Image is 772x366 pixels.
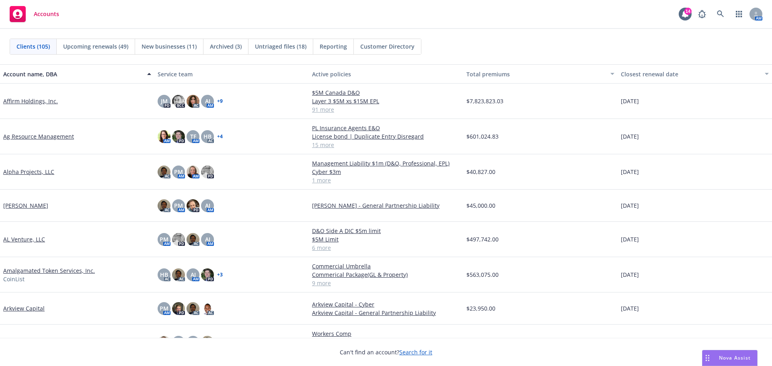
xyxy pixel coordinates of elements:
img: photo [187,233,199,246]
img: photo [187,302,199,315]
span: Upcoming renewals (49) [63,42,128,51]
span: AJ [205,201,210,210]
a: $5M Canada D&O [312,88,460,97]
a: Arkview Capital - General Partnership Liability [312,309,460,317]
a: 6 more [312,243,460,252]
span: Archived (3) [210,42,242,51]
span: $7,823,823.03 [466,97,503,105]
span: [DATE] [621,201,639,210]
span: Can't find an account? [340,348,432,356]
div: Drag to move [702,350,712,366]
span: Untriaged files (18) [255,42,306,51]
img: photo [201,268,214,281]
a: Commercial Umbrella [312,262,460,270]
span: PM [174,168,183,176]
span: $23,950.00 [466,304,495,313]
div: 14 [684,8,692,15]
div: Total premiums [466,70,606,78]
a: Search for it [399,348,432,356]
span: [DATE] [621,97,639,105]
a: 91 more [312,105,460,114]
span: Accounts [34,11,59,17]
span: [DATE] [621,168,639,176]
span: [DATE] [621,270,639,279]
a: [PERSON_NAME] [3,201,48,210]
span: [DATE] [621,304,639,313]
span: $601,024.83 [466,132,499,141]
span: Customer Directory [360,42,415,51]
a: PL Insurance Agents E&O [312,124,460,132]
img: photo [172,233,185,246]
a: Cyber $3m [312,168,460,176]
span: AJ [191,270,196,279]
span: TF [190,132,196,141]
a: Accounts [6,3,62,25]
span: PM [174,201,183,210]
img: photo [158,130,170,143]
a: Switch app [731,6,747,22]
span: Nova Assist [719,354,751,361]
img: photo [201,302,214,315]
img: photo [187,166,199,178]
a: Arkview Capital [3,304,45,313]
a: Affirm Holdings, Inc. [3,97,58,105]
img: photo [201,336,214,349]
span: CoinList [3,275,25,283]
span: [DATE] [621,132,639,141]
a: Arkview Capital - Cyber [312,300,460,309]
img: photo [172,302,185,315]
span: AJ [205,97,210,105]
span: [DATE] [621,235,639,243]
span: $497,742.00 [466,235,499,243]
span: HB [160,270,168,279]
span: $40,827.00 [466,168,495,176]
button: Service team [154,64,309,84]
img: photo [172,268,185,281]
img: photo [201,166,214,178]
div: Account name, DBA [3,70,142,78]
a: Search [712,6,729,22]
span: JM [161,97,168,105]
a: Workers Comp [312,329,460,338]
div: Closest renewal date [621,70,760,78]
span: Reporting [320,42,347,51]
button: Total premiums [463,64,618,84]
a: Alpha Projects, LLC [3,168,54,176]
img: photo [187,199,199,212]
img: photo [158,166,170,178]
span: New businesses (11) [142,42,197,51]
img: photo [158,336,170,349]
a: + 3 [217,272,223,277]
a: + 9 [217,99,223,104]
img: photo [187,95,199,108]
a: $5M Limit [312,235,460,243]
a: Commerical Package(GL & Property) [312,270,460,279]
a: Management Liability $1m (D&O, Professional, EPL) [312,159,460,168]
a: Report a Bug [694,6,710,22]
button: Closest renewal date [618,64,772,84]
a: 1 more [312,176,460,184]
span: Clients (105) [16,42,50,51]
img: photo [172,130,185,143]
button: Active policies [309,64,463,84]
a: Amalgamated Token Services, Inc. [3,266,95,275]
a: 15 more [312,141,460,149]
img: photo [172,95,185,108]
a: D&O Side A DIC $5m limit [312,227,460,235]
a: [PERSON_NAME] - General Partnership Liability [312,201,460,210]
button: Nova Assist [702,350,758,366]
a: AL Venture, LLC [3,235,45,243]
img: photo [158,199,170,212]
a: License bond | Duplicate Entry Disregard [312,132,460,141]
span: HB [203,132,211,141]
span: PM [160,235,168,243]
a: 9 more [312,279,460,287]
a: Ag Resource Management [3,132,74,141]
